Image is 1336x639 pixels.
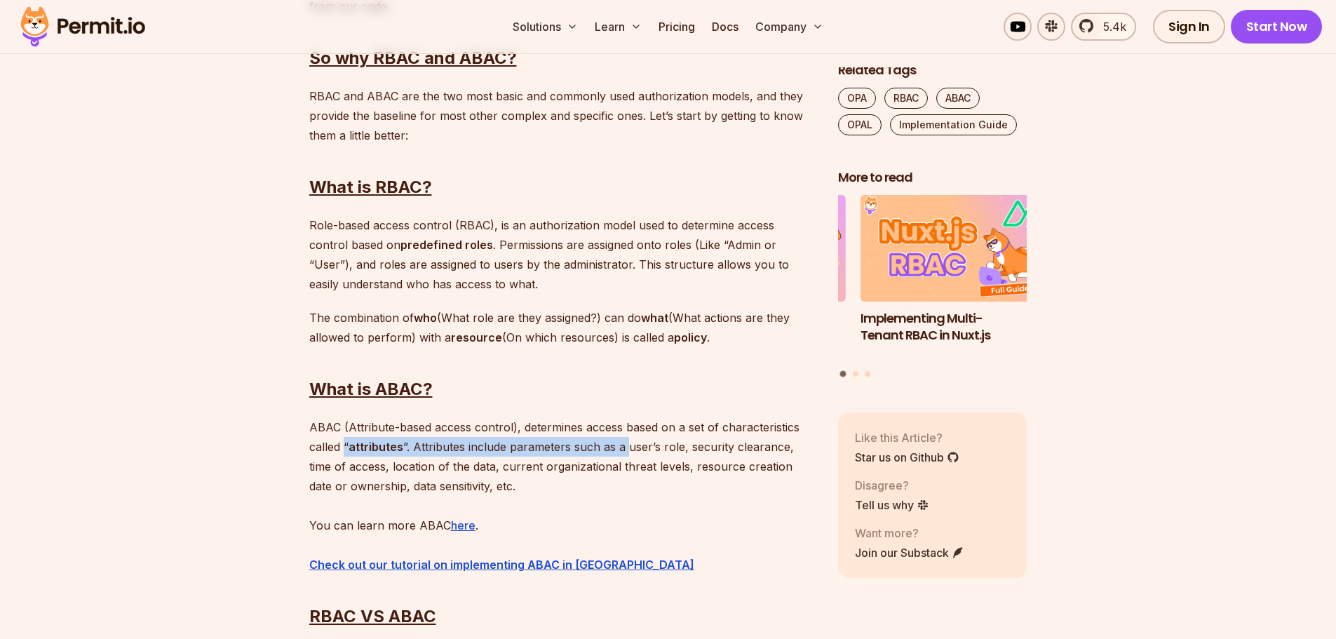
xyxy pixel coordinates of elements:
[309,86,816,145] p: RBAC and ABAC are the two most basic and commonly used authorization models, and they provide the...
[706,13,744,41] a: Docs
[589,13,647,41] button: Learn
[855,476,929,493] p: Disagree?
[309,177,432,197] u: What is RBAC?
[653,13,701,41] a: Pricing
[853,370,858,376] button: Go to slide 2
[349,440,403,454] strong: attributes
[838,114,882,135] a: OPAL
[309,558,694,572] a: Check out our tutorial on implementing ABAC in [GEOGRAPHIC_DATA]
[309,308,816,347] p: The combination of (What role are they assigned?) can do (What actions are they allowed to perfor...
[451,518,475,532] a: here
[309,215,816,294] p: Role-based access control (RBAC), is an authorization model used to determine access control base...
[861,195,1050,302] img: Implementing Multi-Tenant RBAC in Nuxt.js
[414,311,437,325] strong: who
[400,238,493,252] strong: predefined roles
[1071,13,1136,41] a: 5.4k
[14,3,151,51] img: Permit logo
[861,195,1050,362] li: 1 of 3
[750,13,829,41] button: Company
[838,169,1027,187] h2: More to read
[855,524,964,541] p: Want more?
[865,370,870,376] button: Go to slide 3
[936,88,980,109] a: ABAC
[451,330,502,344] strong: resource
[309,48,517,68] u: So why RBAC and ABAC?
[1095,18,1126,35] span: 5.4k
[838,62,1027,79] h2: Related Tags
[861,195,1050,362] a: Implementing Multi-Tenant RBAC in Nuxt.jsImplementing Multi-Tenant RBAC in Nuxt.js
[861,309,1050,344] h3: Implementing Multi-Tenant RBAC in Nuxt.js
[309,606,436,626] u: RBAC VS ABAC
[838,88,876,109] a: OPA
[855,448,959,465] a: Star us on Github
[838,195,1027,379] div: Posts
[1153,10,1225,43] a: Sign In
[674,330,707,344] strong: policy
[855,544,964,560] a: Join our Substack
[855,429,959,445] p: Like this Article?
[656,195,846,302] img: Policy-Based Access Control (PBAC) Isn’t as Great as You Think
[890,114,1017,135] a: Implementation Guide
[641,311,668,325] strong: what
[309,379,433,399] u: What is ABAC?
[855,496,929,513] a: Tell us why
[656,195,846,362] li: 3 of 3
[840,370,846,377] button: Go to slide 1
[884,88,928,109] a: RBAC
[507,13,583,41] button: Solutions
[656,309,846,361] h3: Policy-Based Access Control (PBAC) Isn’t as Great as You Think
[309,417,816,574] p: ABAC (Attribute-based access control), determines access based on a set of characteristics called...
[1231,10,1323,43] a: Start Now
